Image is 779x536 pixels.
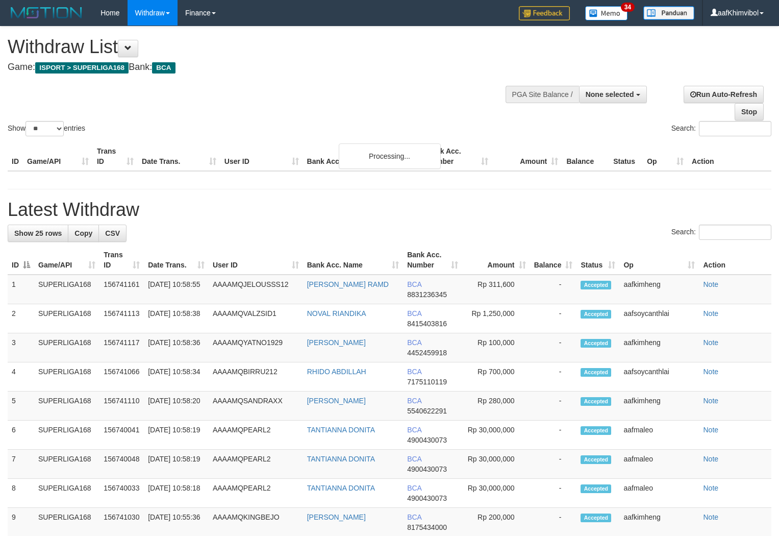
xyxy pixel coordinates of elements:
[220,142,303,171] th: User ID
[99,392,144,421] td: 156741110
[209,246,303,275] th: User ID: activate to sort column ascending
[8,479,34,508] td: 8
[703,513,718,521] a: Note
[703,280,718,288] a: Note
[99,304,144,333] td: 156741113
[492,142,562,171] th: Amount
[407,320,447,328] span: Copy 8415403816 to clipboard
[144,421,209,450] td: [DATE] 10:58:19
[34,479,99,508] td: SUPERLIGA168
[144,246,209,275] th: Date Trans.: activate to sort column ascending
[619,362,699,392] td: aafsoycanthlai
[34,362,99,392] td: SUPERLIGA168
[579,86,647,103] button: None selected
[8,225,68,242] a: Show 25 rows
[8,246,34,275] th: ID: activate to sort column descending
[699,121,771,136] input: Search:
[209,362,303,392] td: AAAAMQBIRRU212
[462,304,530,333] td: Rp 1,250,000
[671,121,771,136] label: Search:
[303,246,403,275] th: Bank Acc. Name: activate to sort column ascending
[581,514,611,522] span: Accepted
[99,450,144,479] td: 156740048
[581,484,611,493] span: Accepted
[407,523,447,531] span: Copy 8175434000 to clipboard
[407,290,447,299] span: Copy 8831236345 to clipboard
[609,142,643,171] th: Status
[34,392,99,421] td: SUPERLIGA168
[703,426,718,434] a: Note
[581,397,611,406] span: Accepted
[735,103,764,120] a: Stop
[530,333,577,362] td: -
[8,37,509,57] h1: Withdraw List
[99,362,144,392] td: 156741066
[8,200,771,220] h1: Latest Withdraw
[307,309,366,318] a: NOVAL RIANDIKA
[530,275,577,304] td: -
[99,421,144,450] td: 156740041
[619,421,699,450] td: aafmaleo
[209,479,303,508] td: AAAAMQPEARL2
[581,426,611,435] span: Accepted
[519,6,570,20] img: Feedback.jpg
[703,338,718,347] a: Note
[407,426,421,434] span: BCA
[144,450,209,479] td: [DATE] 10:58:19
[530,304,577,333] td: -
[303,142,423,171] th: Bank Acc. Name
[144,304,209,333] td: [DATE] 10:58:38
[99,333,144,362] td: 156741117
[671,225,771,240] label: Search:
[407,513,421,521] span: BCA
[34,275,99,304] td: SUPERLIGA168
[462,479,530,508] td: Rp 30,000,000
[34,421,99,450] td: SUPERLIGA168
[35,62,129,74] span: ISPORT > SUPERLIGA168
[422,142,492,171] th: Bank Acc. Number
[144,392,209,421] td: [DATE] 10:58:20
[407,397,421,405] span: BCA
[307,397,366,405] a: [PERSON_NAME]
[703,368,718,376] a: Note
[105,229,120,237] span: CSV
[530,246,577,275] th: Balance: activate to sort column ascending
[643,6,694,20] img: panduan.png
[307,338,366,347] a: [PERSON_NAME]
[462,362,530,392] td: Rp 700,000
[93,142,138,171] th: Trans ID
[530,421,577,450] td: -
[307,513,366,521] a: [PERSON_NAME]
[699,225,771,240] input: Search:
[621,3,635,12] span: 34
[703,397,718,405] a: Note
[407,407,447,415] span: Copy 5540622291 to clipboard
[68,225,99,242] a: Copy
[407,378,447,386] span: Copy 7175110119 to clipboard
[307,426,375,434] a: TANTIANNA DONITA
[581,281,611,289] span: Accepted
[8,275,34,304] td: 1
[8,121,85,136] label: Show entries
[581,310,611,319] span: Accepted
[8,421,34,450] td: 6
[26,121,64,136] select: Showentries
[462,246,530,275] th: Amount: activate to sort column ascending
[144,275,209,304] td: [DATE] 10:58:55
[462,275,530,304] td: Rp 311,600
[209,333,303,362] td: AAAAMQYATNO1929
[8,333,34,362] td: 3
[407,436,447,444] span: Copy 4900430073 to clipboard
[462,450,530,479] td: Rp 30,000,000
[99,246,144,275] th: Trans ID: activate to sort column ascending
[619,333,699,362] td: aafkimheng
[462,392,530,421] td: Rp 280,000
[576,246,619,275] th: Status: activate to sort column ascending
[407,309,421,318] span: BCA
[307,484,375,492] a: TANTIANNA DONITA
[530,450,577,479] td: -
[581,368,611,377] span: Accepted
[643,142,688,171] th: Op
[307,280,389,288] a: [PERSON_NAME] RAMD
[462,333,530,362] td: Rp 100,000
